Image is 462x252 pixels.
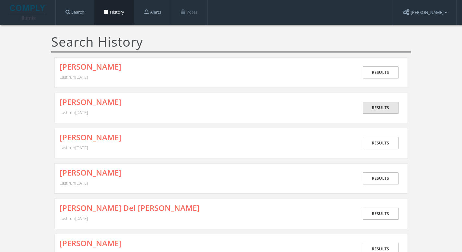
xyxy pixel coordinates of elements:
span: Last run [DATE] [60,180,88,186]
a: Results [363,137,398,149]
span: Last run [DATE] [60,109,88,115]
a: [PERSON_NAME] Del [PERSON_NAME] [60,204,199,212]
a: [PERSON_NAME] [60,63,121,71]
h1: Search History [51,35,411,52]
span: Last run [DATE] [60,74,88,80]
a: [PERSON_NAME] [60,133,121,142]
a: Results [363,208,398,220]
a: Results [363,102,398,114]
a: [PERSON_NAME] [60,239,121,247]
span: Last run [DATE] [60,215,88,221]
a: [PERSON_NAME] [60,98,121,106]
span: Last run [DATE] [60,145,88,151]
img: illumis [10,5,46,20]
a: Results [363,172,398,184]
a: Results [363,66,398,78]
a: [PERSON_NAME] [60,168,121,177]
